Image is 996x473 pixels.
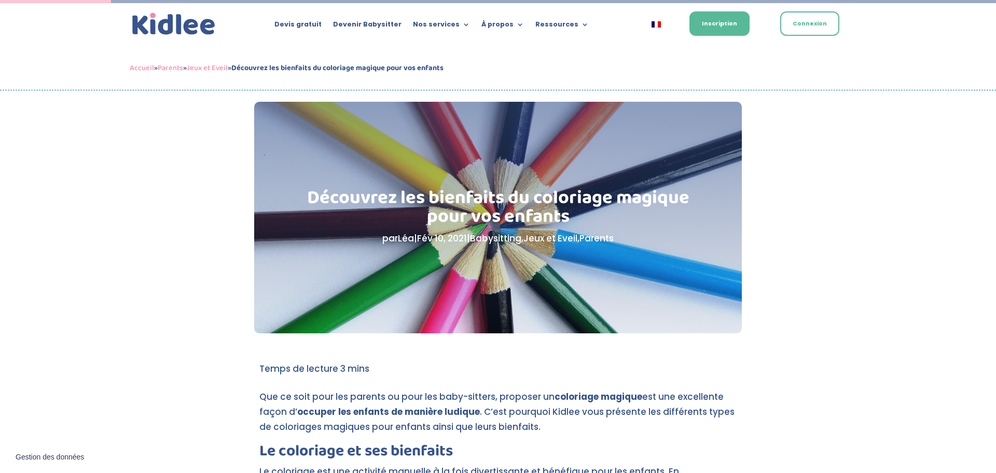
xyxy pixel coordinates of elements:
[579,232,614,245] a: Parents
[259,389,737,443] p: Que ce soit pour les parents ou pour les baby-sitters, proposer un est une excellente façon d’ . ...
[523,232,577,245] a: Jeux et Eveil
[307,188,690,231] h1: Découvrez les bienfaits du coloriage magique pour vos enfants
[9,447,90,468] button: Gestion des données
[417,232,467,245] span: Fév 10, 2021
[307,231,690,246] p: par | | , ,
[259,443,737,464] h2: Le coloriage et ses bienfaits
[16,453,84,462] span: Gestion des données
[470,232,521,245] a: Babysitting
[398,232,414,245] a: Léa
[297,406,480,418] strong: occuper les enfants de manière ludique
[555,390,642,403] strong: coloriage magique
